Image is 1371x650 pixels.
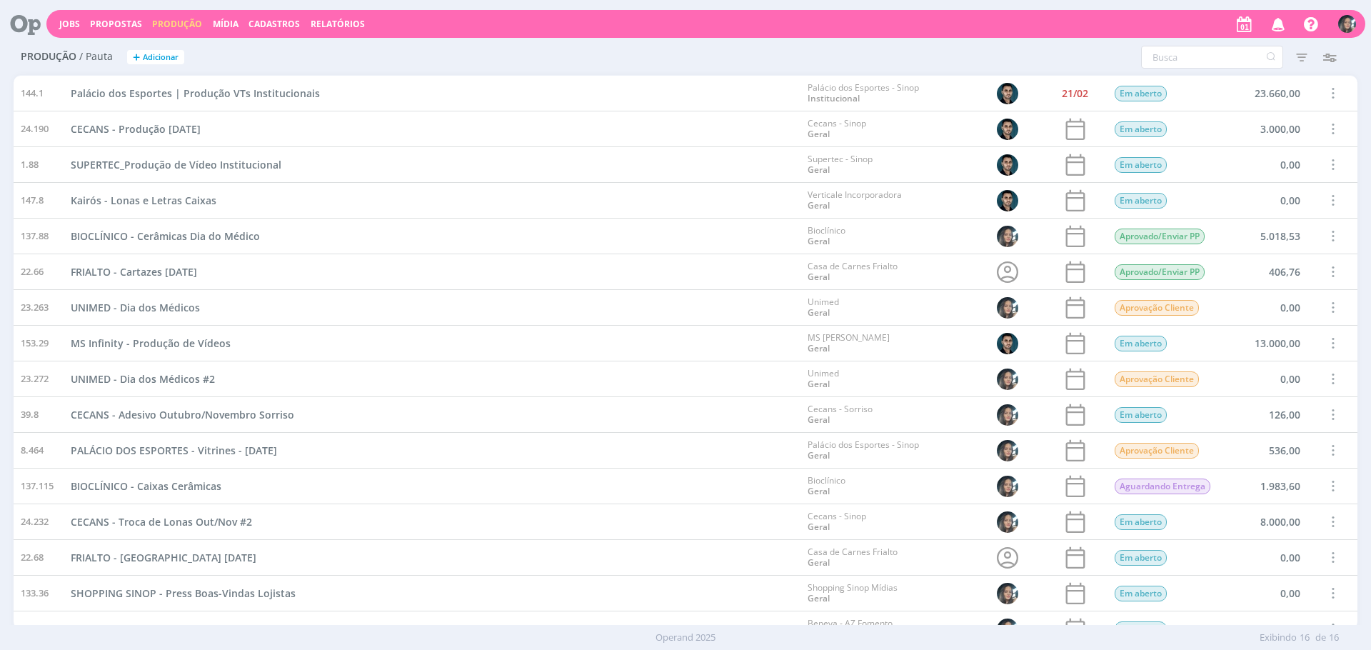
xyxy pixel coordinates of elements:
[71,479,221,493] span: BIOCLÍNICO - Caixas Cerâmicas
[71,550,256,565] a: FRIALTO - [GEOGRAPHIC_DATA] [DATE]
[21,301,49,315] span: 23.263
[1329,631,1339,645] span: 16
[143,53,179,62] span: Adicionar
[997,226,1018,247] img: A
[71,300,200,315] a: UNIMED - Dia dos Médicos
[997,333,1018,354] img: J
[1115,371,1199,387] span: Aprovação Cliente
[21,86,44,101] span: 144.1
[1115,157,1167,173] span: Em aberto
[808,619,893,639] div: Beneva - AZ Fomento
[71,586,296,601] a: SHOPPING SINOP - Press Boas-Vindas Lojistas
[21,622,44,636] span: 91.13
[1115,193,1167,209] span: Em aberto
[808,414,830,426] a: Geral
[71,301,200,314] span: UNIMED - Dia dos Médicos
[808,440,919,461] div: Palácio dos Esportes - Sinop
[71,194,216,207] span: Kairós - Lonas e Letras Caixas
[1222,111,1307,146] div: 3.000,00
[808,83,919,104] div: Palácio dos Esportes - Sinop
[71,229,260,243] span: BIOCLÍNICO - Cerâmicas Dia do Médico
[71,551,256,564] span: FRIALTO - [GEOGRAPHIC_DATA] [DATE]
[1115,336,1167,351] span: Em aberto
[21,229,49,244] span: 137.88
[1300,631,1310,645] span: 16
[997,297,1018,319] img: A
[71,443,277,458] a: PALÁCIO DOS ESPORTES - Vitrines - [DATE]
[71,408,294,421] span: CECANS - Adesivo Outubro/Novembro Sorriso
[1115,121,1167,137] span: Em aberto
[71,586,296,600] span: SHOPPING SINOP - Press Boas-Vindas Lojistas
[808,369,839,389] div: Unimed
[71,622,190,636] span: BENEVA - Garrafa [DATE]
[808,556,830,569] a: Geral
[1315,631,1326,645] span: de
[213,18,238,30] a: Mídia
[808,342,830,354] a: Geral
[1222,147,1307,182] div: 0,00
[248,18,300,30] span: Cadastros
[21,444,44,458] span: 8.464
[808,199,830,211] a: Geral
[1115,229,1205,244] span: Aprovado/Enviar PP
[21,336,49,351] span: 153.29
[71,407,294,422] a: CECANS - Adesivo Outubro/Novembro Sorriso
[71,479,221,494] a: BIOCLÍNICO - Caixas Cerâmicas
[71,336,231,351] a: MS Infinity - Produção de Vídeos
[1115,621,1167,637] span: Em aberto
[997,476,1018,497] img: A
[55,19,84,30] button: Jobs
[71,86,320,100] span: Palácio dos Esportes | Produção VTs Institucionais
[997,583,1018,604] img: A
[997,404,1018,426] img: A
[808,333,890,354] div: MS [PERSON_NAME]
[808,271,830,283] a: Geral
[209,19,243,30] button: Mídia
[808,226,845,246] div: Bioclínico
[808,583,898,604] div: Shopping Sinop Mídias
[1222,576,1307,611] div: 0,00
[997,119,1018,140] img: J
[1062,89,1088,99] div: 21/02
[808,119,866,139] div: Cecans - Sinop
[71,265,197,279] span: FRIALTO - Cartazes [DATE]
[808,261,898,282] div: Casa de Carnes Frialto
[71,336,231,350] span: MS Infinity - Produção de Vídeos
[71,371,215,386] a: UNIMED - Dia dos Médicos #2
[808,306,830,319] a: Geral
[71,372,215,386] span: UNIMED - Dia dos Médicos #2
[127,50,184,65] button: +Adicionar
[21,515,49,529] span: 24.232
[808,378,830,390] a: Geral
[59,18,80,30] a: Jobs
[1115,479,1210,494] span: Aguardando Entrega
[21,265,44,279] span: 22.66
[71,121,201,136] a: CECANS - Produção [DATE]
[808,511,866,532] div: Cecans - Sinop
[1222,76,1307,111] div: 23.660,00
[21,479,54,494] span: 137.115
[21,408,39,422] span: 39.8
[997,369,1018,390] img: A
[90,18,142,30] span: Propostas
[1115,264,1205,280] span: Aprovado/Enviar PP
[1115,586,1167,601] span: Em aberto
[808,190,902,211] div: Verticale Incorporadora
[808,164,830,176] a: Geral
[1115,550,1167,566] span: Em aberto
[997,190,1018,211] img: J
[71,444,277,457] span: PALÁCIO DOS ESPORTES - Vitrines - [DATE]
[244,19,304,30] button: Cadastros
[21,372,49,386] span: 23.272
[808,404,873,425] div: Cecans - Sorriso
[71,122,201,136] span: CECANS - Produção [DATE]
[71,264,197,279] a: FRIALTO - Cartazes [DATE]
[808,547,898,568] div: Casa de Carnes Frialto
[79,51,113,63] span: / Pauta
[1222,361,1307,396] div: 0,00
[1222,183,1307,218] div: 0,00
[71,514,252,529] a: CECANS - Troca de Lonas Out/Nov #2
[808,154,873,175] div: Supertec - Sinop
[148,19,206,30] button: Produção
[21,551,44,565] span: 22.68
